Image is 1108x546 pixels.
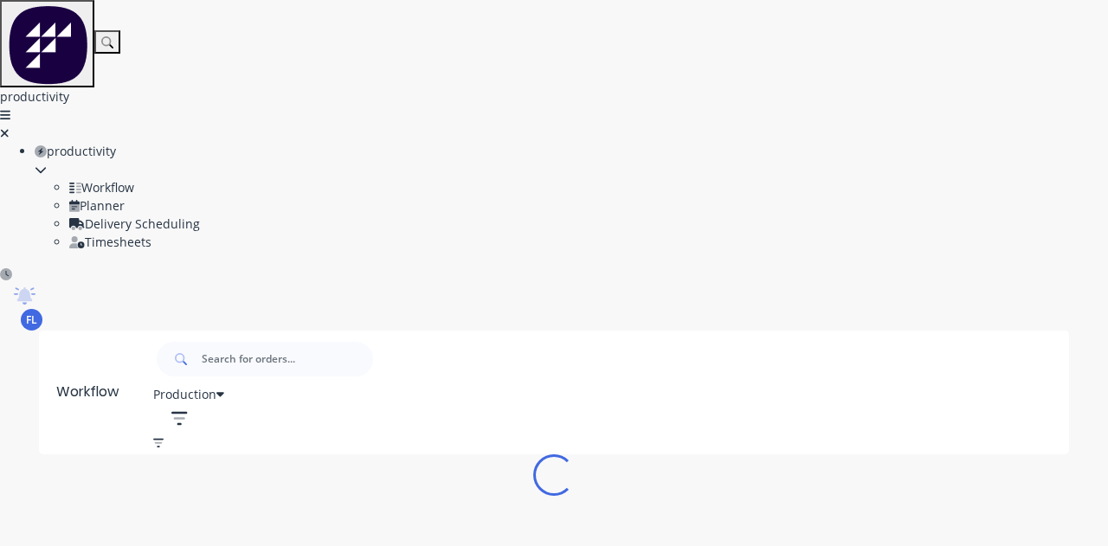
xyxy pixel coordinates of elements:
[26,312,37,328] span: FL
[35,142,1108,160] div: productivity
[56,382,127,402] div: Workflow
[69,215,1108,233] div: Delivery Scheduling
[69,233,1108,251] div: Timesheets
[7,3,87,85] img: Factory
[69,196,1108,215] div: Planner
[69,178,1108,196] div: Workflow
[153,386,216,402] span: Production
[202,342,373,376] input: Search for orders...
